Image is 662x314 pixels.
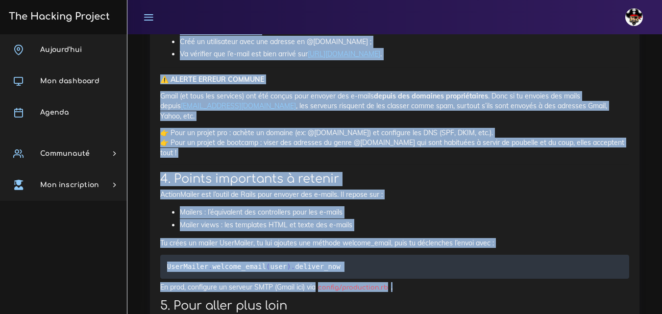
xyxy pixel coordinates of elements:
[308,49,380,58] a: [URL][DOMAIN_NAME]
[287,263,291,270] span: )
[160,282,629,292] p: En prod, configure un serveur SMTP (Gmail ici) via .
[208,263,212,270] span: .
[180,219,629,231] li: Mailer views : les templates HTML et texte des e-mails
[625,8,643,26] img: avatar
[40,46,82,53] span: Aujourd'hui
[40,150,90,157] span: Communauté
[180,48,629,60] li: Va vérifier que l’e-mail est bien arrivé sur .
[316,283,391,292] code: config/production.rb
[180,206,629,218] li: Mailers : l’équivalent des controllers pour les e-mails
[160,128,629,158] p: 👉 Pour un projet pro : achète un domaine (ex: @[DOMAIN_NAME]) et configure les DNS (SPF, DKIM, et...
[180,36,629,48] li: Créé un utilisateur avec une adresse en @[DOMAIN_NAME] ;
[291,263,295,270] span: .
[181,101,296,110] a: [EMAIL_ADDRESS][DOMAIN_NAME]
[160,75,264,84] strong: ⚠️ ALERTE ERREUR COMMUNE
[40,77,99,85] span: Mon dashboard
[160,238,629,248] p: Tu crées un mailer UserMailer, tu lui ajoutes une méthode welcome_email, puis tu déclenches l’env...
[266,263,270,270] span: (
[40,109,69,116] span: Agenda
[40,181,99,189] span: Mon inscription
[160,172,629,186] h2: 4. Points importants à retenir
[167,261,343,272] code: welcome_email user deliver_now
[160,299,629,313] h2: 5. Pour aller plus loin
[6,11,110,22] h3: The Hacking Project
[167,263,208,270] span: UserMailer
[160,190,629,199] p: ActionMailer est l’outil de Rails pour envoyer des e-mails. Il repose sur :
[374,92,488,100] strong: depuis des domaines propriétaires
[160,91,629,121] p: Gmail (et tous les services) ont été conçus pour envoyer des e-mails . Donc si tu envoies des mai...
